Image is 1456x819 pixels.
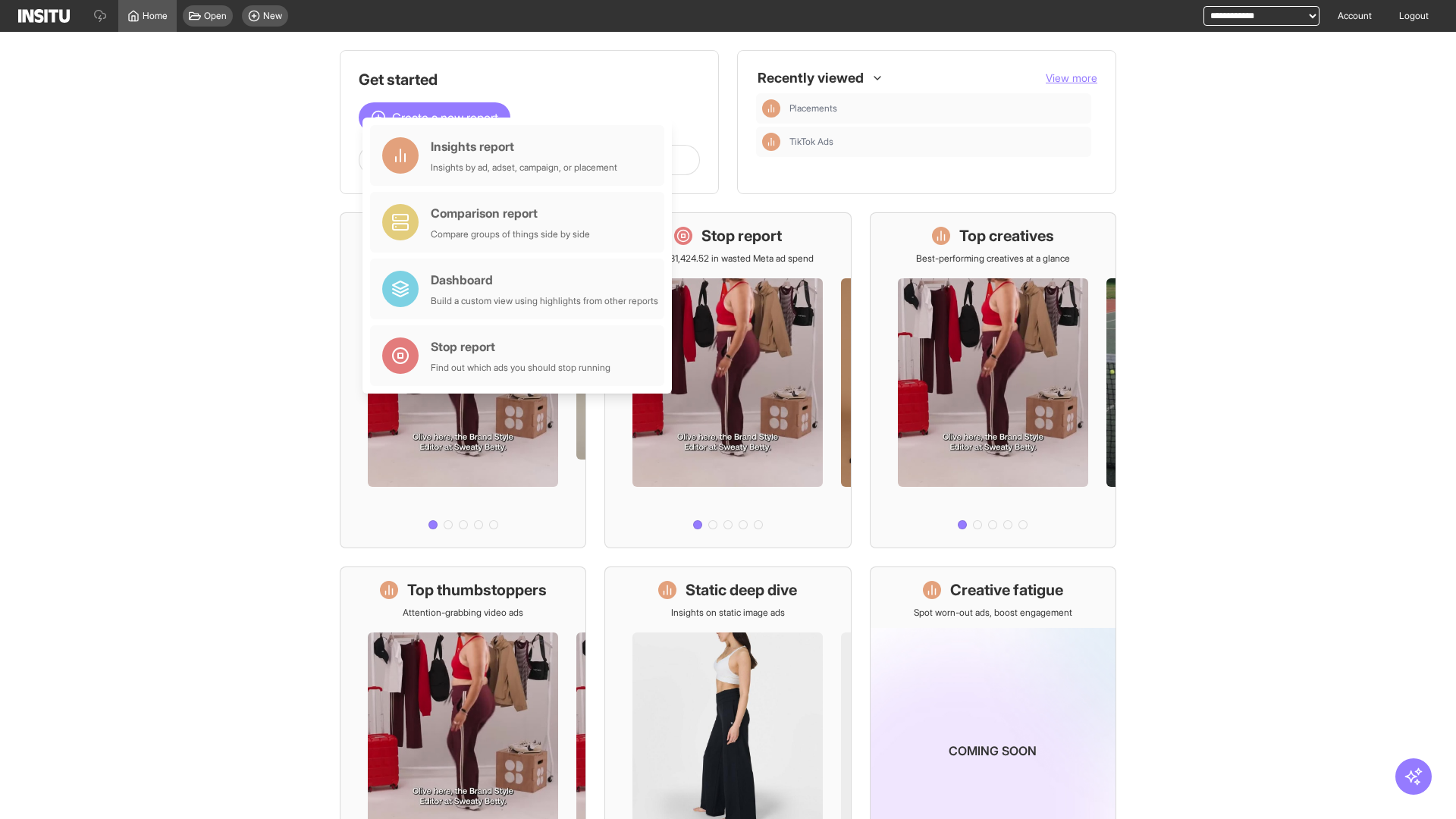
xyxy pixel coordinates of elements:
[431,162,617,174] div: Insights by ad, adset, campaign, or placement
[392,108,498,127] span: Create a new report
[604,212,851,548] a: Stop reportSave £31,424.52 in wasted Meta ad spend
[671,607,785,619] p: Insights on static image ads
[204,10,227,22] span: Open
[431,204,590,222] div: Comparison report
[762,99,780,118] div: Insights
[359,69,700,90] h1: Get started
[431,337,610,356] div: Stop report
[789,102,1085,115] span: Placements
[407,579,547,601] h1: Top thumbstoppers
[1046,71,1097,86] button: View more
[959,225,1054,246] h1: Top creatives
[789,136,833,148] span: TikTok Ads
[263,10,282,22] span: New
[18,9,70,23] img: Logo
[431,228,590,240] div: Compare groups of things side by side
[686,579,797,601] h1: Static deep dive
[1046,71,1097,84] span: View more
[789,136,1085,148] span: TikTok Ads
[143,10,168,22] span: Home
[340,212,586,548] a: What's live nowSee all active ads instantly
[403,607,523,619] p: Attention-grabbing video ads
[916,253,1070,265] p: Best-performing creatives at a glance
[701,225,782,246] h1: Stop report
[789,102,837,115] span: Placements
[642,253,814,265] p: Save £31,424.52 in wasted Meta ad spend
[431,271,658,289] div: Dashboard
[870,212,1116,548] a: Top creativesBest-performing creatives at a glance
[762,133,780,151] div: Insights
[431,137,617,155] div: Insights report
[431,295,658,307] div: Build a custom view using highlights from other reports
[431,362,610,374] div: Find out which ads you should stop running
[359,102,510,133] button: Create a new report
